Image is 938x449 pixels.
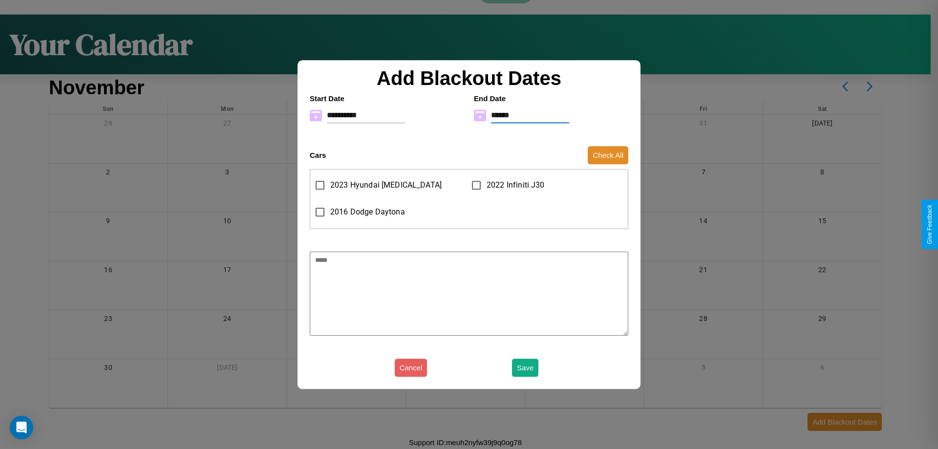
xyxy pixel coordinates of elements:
div: Open Intercom Messenger [10,416,33,439]
button: Check All [588,146,628,164]
h2: Add Blackout Dates [305,67,633,89]
div: Give Feedback [926,205,933,244]
h4: Start Date [310,94,464,103]
span: 2023 Hyundai [MEDICAL_DATA] [330,179,442,191]
button: Cancel [395,359,427,377]
h4: End Date [474,94,628,103]
span: 2016 Dodge Daytona [330,206,405,218]
span: 2022 Infiniti J30 [487,179,545,191]
button: Save [512,359,538,377]
h4: Cars [310,151,326,159]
